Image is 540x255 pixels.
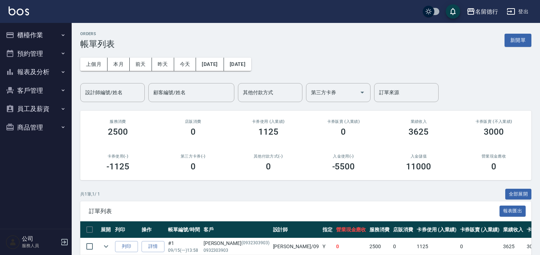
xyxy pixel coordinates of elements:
th: 營業現金應收 [334,221,368,238]
h2: 業績收入 [390,119,448,124]
th: 操作 [140,221,166,238]
p: 09/15 (一) 13:58 [168,247,200,254]
h3: 帳單列表 [80,39,115,49]
td: 1125 [415,238,458,255]
button: 預約管理 [3,44,69,63]
button: [DATE] [196,58,224,71]
p: 服務人員 [22,242,58,249]
th: 卡券使用 (入業績) [415,221,458,238]
td: 0 [334,238,368,255]
h2: 入金儲值 [390,154,448,159]
td: [PERSON_NAME] /09 [271,238,321,255]
th: 客戶 [202,221,271,238]
th: 服務消費 [368,221,391,238]
h5: 公司 [22,235,58,242]
button: 列印 [115,241,138,252]
h3: 1125 [258,127,278,137]
h3: 3000 [484,127,504,137]
button: 今天 [174,58,196,71]
button: 員工及薪資 [3,100,69,118]
th: 列印 [113,221,140,238]
button: 報表及分析 [3,63,69,81]
button: 客戶管理 [3,81,69,100]
p: (0932303903) [242,240,269,247]
a: 報表匯出 [500,207,526,214]
h2: 其他付款方式(-) [239,154,297,159]
button: 商品管理 [3,118,69,137]
img: Logo [9,6,29,15]
h3: 0 [191,127,196,137]
th: 指定 [321,221,334,238]
h3: -1125 [106,162,129,172]
h2: 第三方卡券(-) [164,154,222,159]
button: [DATE] [224,58,251,71]
h3: 11000 [406,162,431,172]
a: 新開單 [505,37,531,43]
h3: 2500 [108,127,128,137]
h2: 卡券販賣 (不入業績) [465,119,523,124]
h3: 0 [191,162,196,172]
h2: ORDERS [80,32,115,36]
td: #1 [166,238,202,255]
button: 本月 [107,58,130,71]
button: expand row [101,241,111,252]
h3: 0 [341,127,346,137]
td: 0 [391,238,415,255]
td: 0 [458,238,502,255]
th: 業績收入 [501,221,525,238]
td: 2500 [368,238,391,255]
h2: 營業現金應收 [465,154,523,159]
h2: 卡券使用(-) [89,154,147,159]
div: 名留德行 [475,7,498,16]
button: 報表匯出 [500,206,526,217]
th: 卡券販賣 (入業績) [458,221,502,238]
button: Open [357,87,368,98]
button: 昨天 [152,58,174,71]
span: 訂單列表 [89,208,500,215]
h3: 0 [266,162,271,172]
th: 帳單編號/時間 [166,221,202,238]
h3: 服務消費 [89,119,147,124]
button: 新開單 [505,34,531,47]
th: 展開 [99,221,113,238]
h2: 店販消費 [164,119,222,124]
h3: -5500 [332,162,355,172]
td: 3625 [501,238,525,255]
button: 名留德行 [464,4,501,19]
img: Person [6,235,20,249]
button: 前天 [130,58,152,71]
button: 全部展開 [505,189,532,200]
td: Y [321,238,334,255]
h2: 卡券販賣 (入業績) [314,119,372,124]
button: 櫃檯作業 [3,26,69,44]
th: 設計師 [271,221,321,238]
th: 店販消費 [391,221,415,238]
p: 共 1 筆, 1 / 1 [80,191,100,197]
button: 上個月 [80,58,107,71]
p: 0932303903 [204,247,269,254]
button: save [446,4,460,19]
button: 登出 [504,5,531,18]
h3: 3625 [408,127,429,137]
h2: 入金使用(-) [314,154,372,159]
h2: 卡券使用 (入業績) [239,119,297,124]
h3: 0 [491,162,496,172]
div: [PERSON_NAME] [204,240,269,247]
a: 詳情 [142,241,164,252]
